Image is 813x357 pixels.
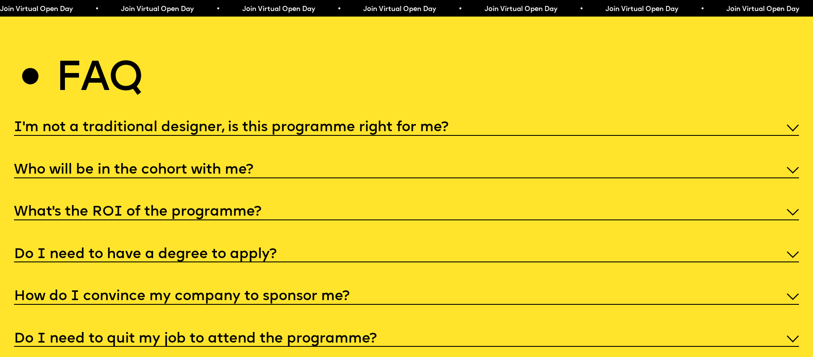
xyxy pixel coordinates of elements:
[700,6,704,13] span: •
[14,292,350,301] h5: How do I convince my company to sponsor me?
[579,6,583,13] span: •
[95,6,98,13] span: •
[56,62,142,98] h2: Faq
[337,6,341,13] span: •
[14,166,253,174] h5: Who will be in the cohort with me?
[14,124,449,132] h5: I'm not a traditional designer, is this programme right for me?
[216,6,219,13] span: •
[14,208,261,216] h5: What’s the ROI of the programme?
[458,6,462,13] span: •
[14,250,277,259] h5: Do I need to have a degree to apply?
[14,335,377,343] h5: Do I need to quit my job to attend the programme?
